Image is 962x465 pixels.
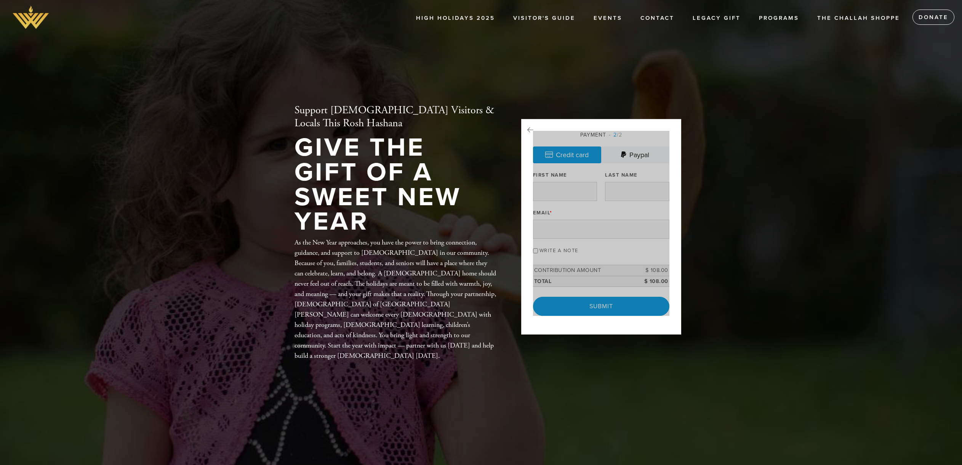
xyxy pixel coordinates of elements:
a: Donate [912,10,954,25]
a: Events [588,11,628,26]
div: As the New Year approaches, you have the power to bring connection, guidance, and support to [DEM... [295,237,496,361]
a: High Holidays 2025 [410,11,501,26]
a: Legacy Gift [687,11,746,26]
a: Programs [753,11,805,26]
a: The Challah Shoppe [812,11,906,26]
a: Visitor's Guide [507,11,581,26]
h2: Support [DEMOGRAPHIC_DATA] Visitors & Locals This Rosh Hashana [295,104,496,130]
h1: Give the Gift of a Sweet New Year [295,135,496,234]
img: A10802_Chabad_Logo_AP%20%285%29%20-%20Edited.png [11,4,50,31]
a: Contact [635,11,680,26]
